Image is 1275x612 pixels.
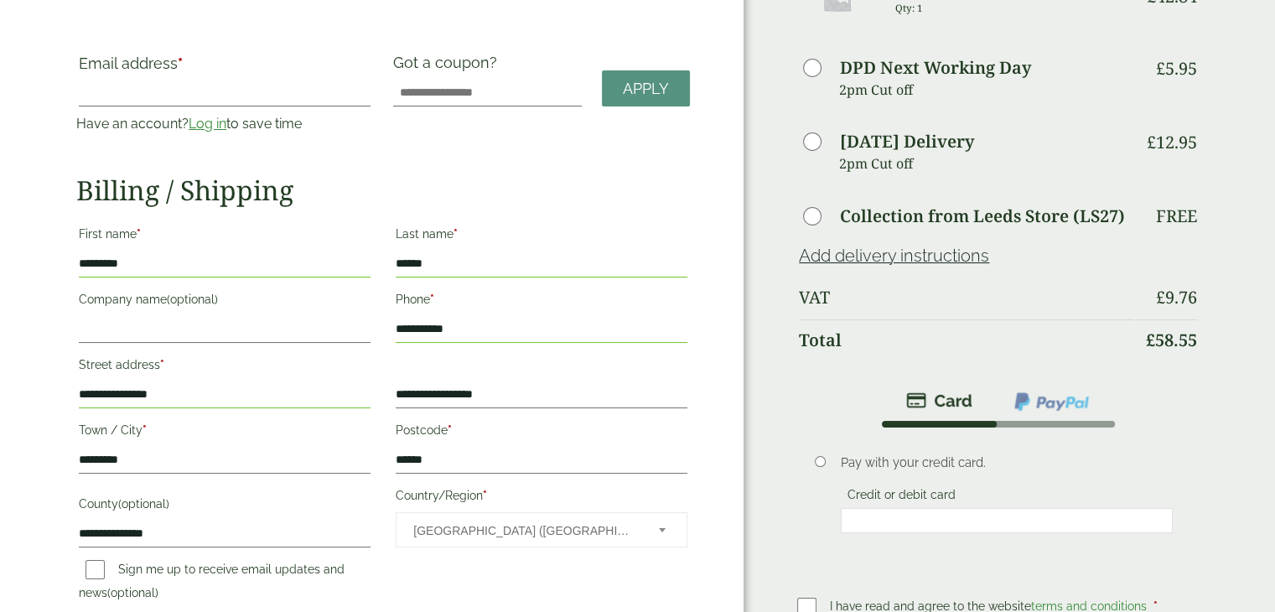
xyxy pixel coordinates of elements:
abbr: required [160,358,164,371]
abbr: required [448,423,452,437]
span: United Kingdom (UK) [413,513,636,548]
abbr: required [137,227,141,241]
label: Postcode [396,418,687,447]
bdi: 5.95 [1156,57,1197,80]
abbr: required [178,54,183,72]
abbr: required [430,293,434,306]
img: ppcp-gateway.png [1013,391,1091,412]
th: VAT [799,277,1134,318]
th: Total [799,319,1134,360]
span: £ [1146,329,1155,351]
a: Log in [189,116,226,132]
span: Apply [623,80,669,98]
iframe: Secure card payment input frame [846,513,1168,528]
label: Email address [79,56,371,80]
bdi: 12.95 [1147,131,1197,153]
label: Phone [396,288,687,316]
label: Company name [79,288,371,316]
label: Credit or debit card [841,488,962,506]
p: Have an account? to save time [76,114,373,134]
label: [DATE] Delivery [840,133,974,150]
p: Free [1156,206,1197,226]
label: Street address [79,353,371,381]
bdi: 58.55 [1146,329,1197,351]
span: £ [1156,286,1165,309]
bdi: 9.76 [1156,286,1197,309]
p: 2pm Cut off [839,77,1134,102]
abbr: required [454,227,458,241]
label: Got a coupon? [393,54,504,80]
label: Collection from Leeds Store (LS27) [840,208,1125,225]
label: County [79,492,371,521]
img: stripe.png [906,391,972,411]
label: DPD Next Working Day [840,60,1031,76]
input: Sign me up to receive email updates and news(optional) [86,560,105,579]
label: Town / City [79,418,371,447]
abbr: required [143,423,147,437]
h2: Billing / Shipping [76,174,690,206]
span: (optional) [167,293,218,306]
label: First name [79,222,371,251]
span: (optional) [107,586,158,599]
a: Apply [602,70,690,106]
span: £ [1156,57,1165,80]
span: Country/Region [396,512,687,547]
abbr: required [483,489,487,502]
span: £ [1147,131,1156,153]
p: Pay with your credit card. [841,454,1173,472]
p: 2pm Cut off [839,151,1134,176]
label: Last name [396,222,687,251]
a: Add delivery instructions [799,246,989,266]
small: Qty: 1 [895,2,923,14]
label: Country/Region [396,484,687,512]
span: (optional) [118,497,169,511]
label: Sign me up to receive email updates and news [79,563,345,604]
